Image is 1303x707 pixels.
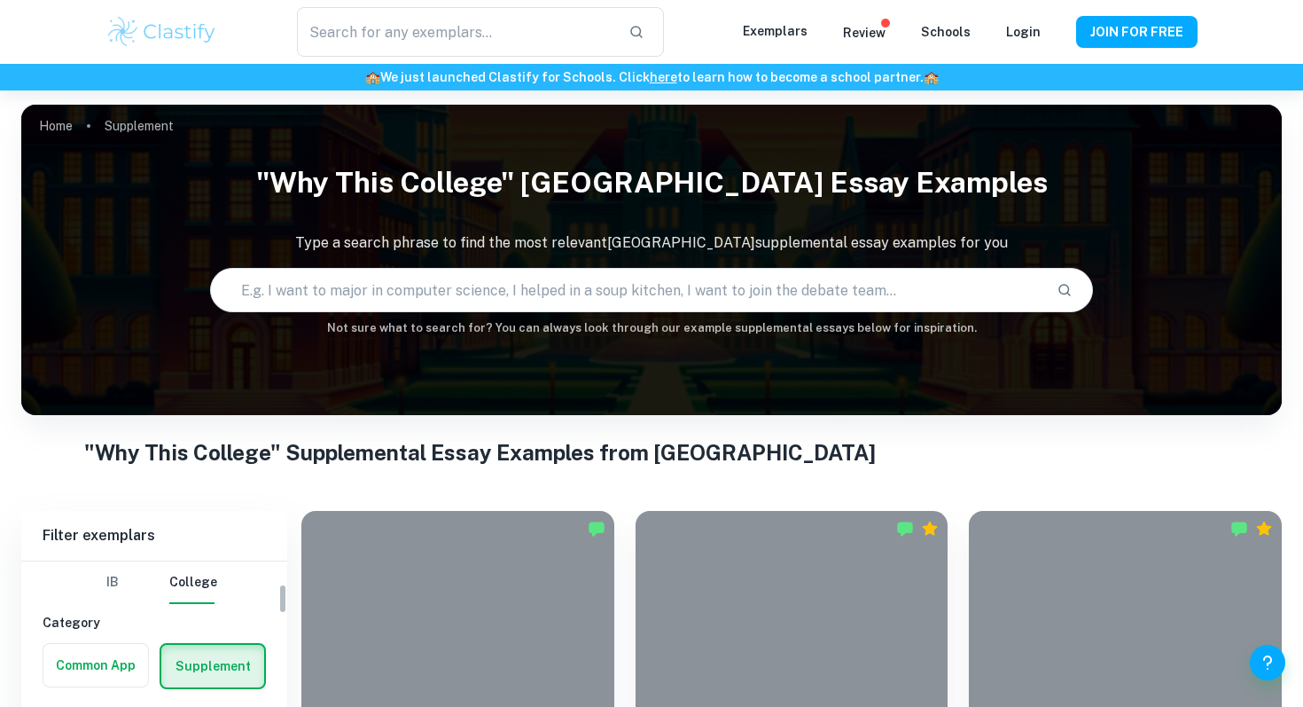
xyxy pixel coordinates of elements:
p: Type a search phrase to find the most relevant [GEOGRAPHIC_DATA] supplemental essay examples for you [21,232,1282,254]
a: Login [1006,25,1041,39]
button: IB [91,562,134,604]
button: JOIN FOR FREE [1076,16,1198,48]
button: Help and Feedback [1250,645,1285,680]
p: Supplement [105,116,174,136]
h6: Category [43,613,266,632]
span: 🏫 [924,70,939,84]
button: College [169,562,217,604]
p: Review [843,23,886,43]
img: Marked [588,520,605,538]
a: Home [39,114,73,138]
span: 🏫 [365,70,380,84]
h6: We just launched Clastify for Schools. Click to learn how to become a school partner. [4,67,1299,87]
h1: "Why This College" Supplemental Essay Examples from [GEOGRAPHIC_DATA] [84,436,1219,468]
div: Premium [1255,520,1273,538]
input: Search for any exemplars... [297,7,614,57]
button: Search [1049,275,1080,305]
a: Schools [921,25,971,39]
img: Marked [896,520,914,538]
button: Common App [43,644,148,687]
p: Exemplars [743,21,808,41]
div: Premium [921,520,939,538]
h6: Not sure what to search for? You can always look through our example supplemental essays below fo... [21,319,1282,337]
img: Marked [1230,520,1248,538]
h1: "Why This College" [GEOGRAPHIC_DATA] Essay Examples [21,154,1282,211]
a: here [650,70,677,84]
button: Supplement [161,645,264,687]
input: E.g. I want to major in computer science, I helped in a soup kitchen, I want to join the debate t... [211,265,1042,315]
h6: Filter exemplars [21,511,287,561]
img: Clastify logo [105,14,218,50]
div: Filter type choice [91,562,217,604]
